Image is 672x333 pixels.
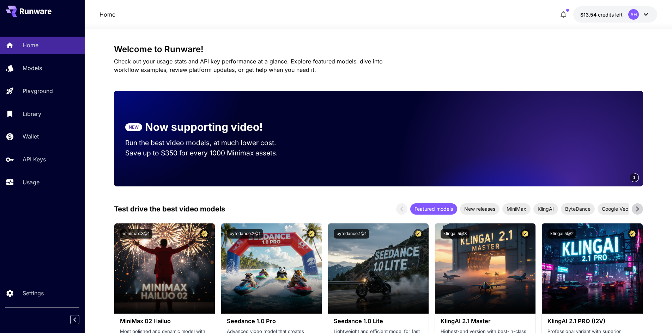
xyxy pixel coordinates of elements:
img: alt [221,223,322,314]
div: Google Veo [598,203,632,215]
span: ByteDance [561,205,595,212]
h3: MiniMax 02 Hailuo [120,318,209,325]
button: klingai:5@3 [441,229,470,239]
span: KlingAI [533,205,558,212]
button: Certified Model – Vetted for best performance and includes a commercial license. [200,229,209,239]
p: Usage [23,178,40,186]
button: $13.542AH [573,6,657,23]
img: alt [435,223,535,314]
h3: Welcome to Runware! [114,44,643,54]
span: credits left [598,12,623,18]
span: $13.54 [580,12,598,18]
div: Collapse sidebar [75,313,85,326]
button: Certified Model – Vetted for best performance and includes a commercial license. [520,229,530,239]
p: Models [23,64,42,72]
button: Certified Model – Vetted for best performance and includes a commercial license. [307,229,316,239]
button: minimax:3@1 [120,229,152,239]
h3: Seedance 1.0 Pro [227,318,316,325]
h3: KlingAI 2.1 PRO (I2V) [547,318,637,325]
span: Featured models [410,205,457,212]
button: klingai:5@2 [547,229,576,239]
span: 3 [633,175,635,180]
a: Home [99,10,115,19]
p: Test drive the best video models [114,204,225,214]
p: NEW [129,124,139,130]
p: Wallet [23,132,39,141]
p: Run the best video models, at much lower cost. [125,138,290,148]
button: Certified Model – Vetted for best performance and includes a commercial license. [413,229,423,239]
div: New releases [460,203,500,215]
img: alt [114,223,215,314]
p: Settings [23,289,44,297]
button: bytedance:2@1 [227,229,263,239]
div: AH [628,9,639,20]
span: Google Veo [598,205,632,212]
span: Check out your usage stats and API key performance at a glance. Explore featured models, dive int... [114,58,383,73]
p: API Keys [23,155,46,164]
div: MiniMax [502,203,531,215]
p: Save up to $350 for every 1000 Minimax assets. [125,148,290,158]
button: Collapse sidebar [70,315,79,324]
p: Playground [23,87,53,95]
span: New releases [460,205,500,212]
button: Certified Model – Vetted for best performance and includes a commercial license. [628,229,637,239]
p: Home [23,41,38,49]
span: MiniMax [502,205,531,212]
nav: breadcrumb [99,10,115,19]
h3: Seedance 1.0 Lite [334,318,423,325]
div: ByteDance [561,203,595,215]
div: $13.542 [580,11,623,18]
div: Featured models [410,203,457,215]
button: bytedance:1@1 [334,229,369,239]
img: alt [542,223,642,314]
p: Library [23,110,41,118]
p: Now supporting video! [145,119,263,135]
img: alt [328,223,429,314]
h3: KlingAI 2.1 Master [441,318,530,325]
div: KlingAI [533,203,558,215]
